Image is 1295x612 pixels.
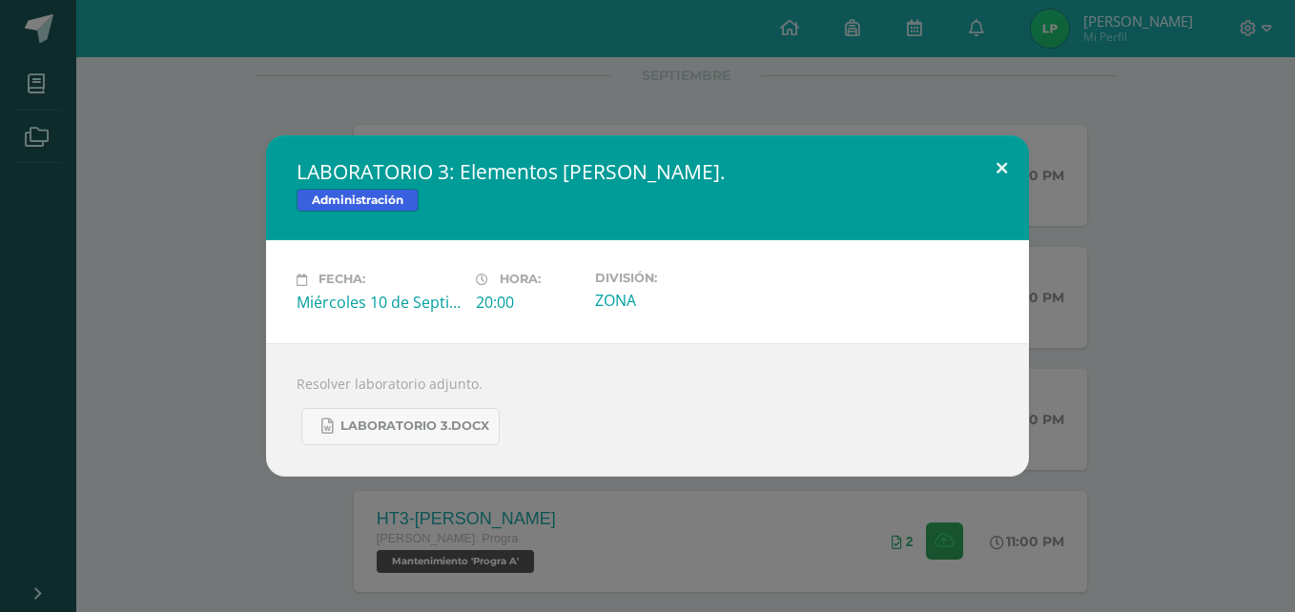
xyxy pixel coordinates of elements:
a: LABORATORIO 3.docx [301,408,500,445]
span: Fecha: [319,273,365,287]
button: Close (Esc) [975,135,1029,200]
span: Administración [297,189,419,212]
span: Hora: [500,273,541,287]
div: 20:00 [476,292,580,313]
label: División: [595,271,759,285]
h2: LABORATORIO 3: Elementos [PERSON_NAME]. [297,158,998,185]
div: Resolver laboratorio adjunto. [266,343,1029,477]
div: Miércoles 10 de Septiembre [297,292,461,313]
div: ZONA [595,290,759,311]
span: LABORATORIO 3.docx [340,418,489,434]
